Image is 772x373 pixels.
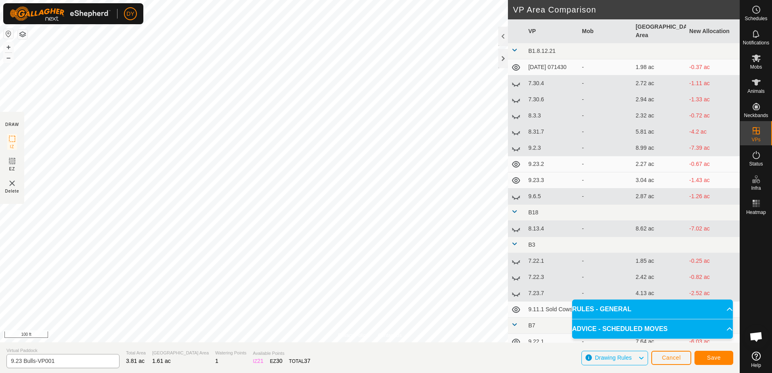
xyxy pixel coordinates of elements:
td: 2.42 ac [632,269,686,285]
td: -0.25 ac [686,253,740,269]
button: Reset Map [4,29,13,39]
span: Schedules [745,16,767,21]
img: VP [7,178,17,188]
img: Gallagher Logo [10,6,111,21]
td: 2.94 ac [632,92,686,108]
span: Animals [747,89,765,94]
span: ADVICE - SCHEDULED MOVES [572,324,667,334]
button: – [4,53,13,63]
span: 3.81 ac [126,358,145,364]
span: Mobs [750,65,762,69]
span: 37 [304,358,310,364]
td: 1.85 ac [632,253,686,269]
p-accordion-header: RULES - GENERAL [572,300,733,319]
td: 9.11.1 Sold Cows [525,302,579,318]
td: 2.32 ac [632,108,686,124]
span: B18 [528,209,538,216]
td: -7.39 ac [686,140,740,156]
td: 9.6.5 [525,189,579,205]
a: Help [740,348,772,371]
a: Privacy Policy [338,332,368,339]
td: 1.98 ac [632,59,686,75]
div: - [582,144,629,152]
div: - [582,289,629,298]
td: -6.03 ac [686,334,740,350]
span: Infra [751,186,761,191]
span: Neckbands [744,113,768,118]
span: Drawing Rules [595,354,631,361]
td: 8.13.4 [525,221,579,237]
th: [GEOGRAPHIC_DATA] Area [632,19,686,43]
td: -0.72 ac [686,108,740,124]
div: - [582,128,629,136]
div: Open chat [744,325,768,349]
td: 3.04 ac [632,172,686,189]
button: Save [694,351,733,365]
span: Total Area [126,350,146,356]
span: Heatmap [746,210,766,215]
span: [GEOGRAPHIC_DATA] Area [152,350,209,356]
div: - [582,273,629,281]
td: [DATE] 071430 [525,59,579,75]
td: -1.11 ac [686,75,740,92]
td: 9.23.2 [525,156,579,172]
td: 7.22.1 [525,253,579,269]
span: Status [749,161,763,166]
div: - [582,63,629,71]
td: 9.22.1 [525,334,579,350]
td: 9.23.3 [525,172,579,189]
td: -2.52 ac [686,285,740,302]
th: New Allocation [686,19,740,43]
span: Virtual Paddock [6,347,120,354]
td: 7.22.3 [525,269,579,285]
span: Watering Points [215,350,246,356]
td: 9.2.3 [525,140,579,156]
td: -4.2 ac [686,124,740,140]
span: B1.8.12.21 [528,48,556,54]
td: 2.27 ac [632,156,686,172]
div: - [582,111,629,120]
td: -1.26 ac [686,189,740,205]
td: 8.3.3 [525,108,579,124]
div: - [582,79,629,88]
span: 1.61 ac [152,358,171,364]
td: -0.37 ac [686,59,740,75]
th: Mob [579,19,632,43]
span: Save [707,354,721,361]
span: 1 [215,358,218,364]
td: 2.87 ac [632,189,686,205]
div: TOTAL [289,357,310,365]
span: VPs [751,137,760,142]
td: -0.67 ac [686,156,740,172]
div: - [582,95,629,104]
h2: VP Area Comparison [513,5,740,15]
th: VP [525,19,579,43]
div: EZ [270,357,283,365]
span: Cancel [662,354,681,361]
div: - [582,192,629,201]
td: 8.31.7 [525,124,579,140]
div: - [582,257,629,265]
td: 7.64 ac [632,334,686,350]
td: -1.43 ac [686,172,740,189]
button: Cancel [651,351,691,365]
button: + [4,42,13,52]
td: 4.13 ac [632,285,686,302]
button: Map Layers [18,29,27,39]
td: 5.81 ac [632,124,686,140]
td: 7.30.4 [525,75,579,92]
a: Contact Us [378,332,402,339]
span: Available Points [253,350,310,357]
td: 7.23.7 [525,285,579,302]
div: IZ [253,357,263,365]
span: EZ [9,166,15,172]
div: - [582,176,629,184]
span: B3 [528,241,535,248]
td: -7.02 ac [686,221,740,237]
span: IZ [10,144,15,150]
td: 2.72 ac [632,75,686,92]
span: B7 [528,322,535,329]
div: - [582,337,629,346]
div: DRAW [5,122,19,128]
span: DY [126,10,134,18]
